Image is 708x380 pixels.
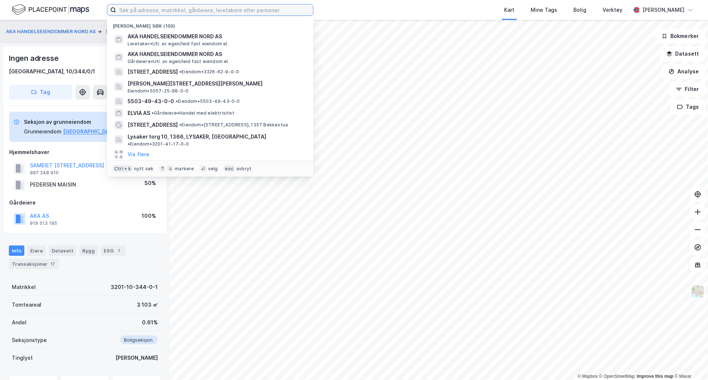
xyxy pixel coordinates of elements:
[577,374,598,379] a: Mapbox
[637,374,673,379] a: Improve this map
[128,88,188,94] span: Eiendom • 5057-25-98-0-0
[176,98,178,104] span: •
[642,6,684,14] div: [PERSON_NAME]
[30,170,59,176] div: 997 248 910
[12,318,27,327] div: Andel
[152,110,235,116] span: Gårdeiere • Handel med elektrisitet
[111,283,158,292] div: 3201-10-344-0-1
[9,259,59,269] div: Transaksjoner
[176,98,240,104] span: Eiendom • 5503-49-43-0-0
[24,118,139,126] div: Seksjon av grunneiendom
[12,353,33,362] div: Tinglyst
[670,82,705,97] button: Filter
[12,283,36,292] div: Matrikkel
[531,6,557,14] div: Mine Tags
[6,28,97,35] button: AKA HANDELSEIENDOMMER NORD AS
[30,220,57,226] div: 919 513 195
[236,166,251,172] div: avbryt
[12,300,41,309] div: Tomteareal
[128,41,229,47] span: Leietaker • Utl. av egen/leid fast eiendom el.
[101,245,125,256] div: ESG
[128,50,305,59] span: AKA HANDELSEIENDOMMER NORD AS
[504,6,514,14] div: Kart
[662,64,705,79] button: Analyse
[671,345,708,380] div: Kontrollprogram for chat
[12,336,47,345] div: Seksjonstype
[9,245,24,256] div: Info
[603,6,622,14] div: Verktøy
[142,318,158,327] div: 0.61%
[179,122,181,128] span: •
[208,166,218,172] div: velg
[24,127,62,136] div: Grunneiendom
[660,46,705,61] button: Datasett
[128,121,178,129] span: [STREET_ADDRESS]
[9,148,160,157] div: Hjemmelshaver
[106,27,126,36] div: Seksjon
[128,141,189,147] span: Eiendom • 3201-41-17-0-0
[142,212,156,220] div: 100%
[30,180,76,189] div: PEDERSEN MAISIN
[128,141,130,147] span: •
[691,285,705,299] img: Z
[671,100,705,114] button: Tags
[128,132,266,141] span: Lysaker torg 10, 1366, LYSAKER, [GEOGRAPHIC_DATA]
[79,245,98,256] div: Bygg
[128,150,149,159] button: Vis flere
[49,245,76,256] div: Datasett
[134,166,154,172] div: nytt søk
[599,374,635,379] a: OpenStreetMap
[9,198,160,207] div: Gårdeiere
[49,260,56,268] div: 17
[115,353,158,362] div: [PERSON_NAME]
[128,97,174,106] span: 5503-49-43-0-0
[179,69,239,75] span: Eiendom • 3326-62-9-0-0
[128,67,178,76] span: [STREET_ADDRESS]
[137,300,158,309] div: 3 103 ㎡
[128,109,150,118] span: ELVIA AS
[12,3,89,16] img: logo.f888ab2527a4732fd821a326f86c7f29.svg
[573,6,586,14] div: Bolig
[671,345,708,380] iframe: Chat Widget
[27,245,46,256] div: Eiere
[113,165,133,172] div: Ctrl + k
[223,165,235,172] div: esc
[116,4,313,15] input: Søk på adresse, matrikkel, gårdeiere, leietakere eller personer
[63,127,139,136] button: [GEOGRAPHIC_DATA], 10/344
[9,67,95,76] div: [GEOGRAPHIC_DATA], 10/344/0/1
[128,59,229,65] span: Gårdeiere • Utl. av egen/leid fast eiendom el.
[9,52,60,64] div: Ingen adresse
[128,79,305,88] span: [PERSON_NAME][STREET_ADDRESS][PERSON_NAME]
[655,29,705,43] button: Bokmerker
[128,32,305,41] span: AKA HANDELSEIENDOMMER NORD AS
[179,122,288,128] span: Eiendom • [STREET_ADDRESS], 1357 Bekkestua
[115,247,122,254] div: 1
[145,179,156,188] div: 50%
[107,17,313,31] div: [PERSON_NAME] søk (100)
[152,110,154,116] span: •
[9,85,72,100] button: Tag
[175,166,194,172] div: markere
[179,69,181,74] span: •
